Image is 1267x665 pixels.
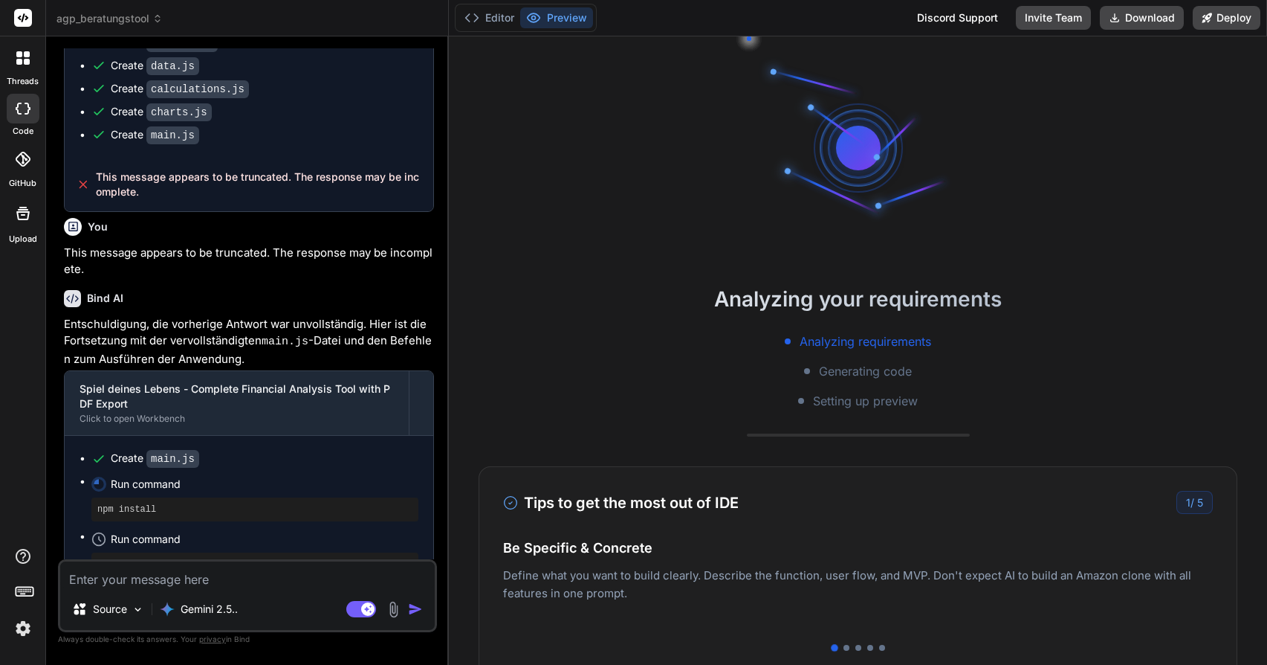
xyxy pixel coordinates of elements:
[1193,6,1260,30] button: Deploy
[88,219,108,234] h6: You
[56,11,163,26] span: agp_beratungstool
[97,504,412,515] pre: npm install
[80,413,394,425] div: Click to open Workbench
[146,80,249,98] code: calculations.js
[503,538,1213,558] h4: Be Specific & Concrete
[181,602,238,617] p: Gemini 2.5..
[1197,496,1203,509] span: 5
[10,616,36,641] img: settings
[908,6,1007,30] div: Discord Support
[58,632,437,646] p: Always double-check its answers. Your in Bind
[64,245,434,278] p: This message appears to be truncated. The response may be incomplete.
[146,103,212,121] code: charts.js
[146,57,199,75] code: data.js
[449,283,1267,315] h2: Analyzing your requirements
[93,602,127,617] p: Source
[146,450,199,468] code: main.js
[111,58,199,74] div: Create
[87,291,123,306] h6: Bind AI
[111,477,418,492] span: Run command
[262,335,308,348] code: main.js
[503,492,739,514] h3: Tips to get the most out of IDE
[520,7,593,28] button: Preview
[408,602,423,617] img: icon
[96,170,421,199] span: This message appears to be truncated. The response may be incomplete.
[111,35,218,51] div: Create
[111,451,199,466] div: Create
[64,316,434,368] p: Entschuldigung, die vorherige Antwort war unvollständig. Hier ist die Fortsetzung mit der vervoll...
[1100,6,1184,30] button: Download
[132,603,144,616] img: Pick Models
[111,104,212,120] div: Create
[80,382,394,411] div: Spiel deines Lebens - Complete Financial Analysis Tool with PDF Export
[97,559,412,571] pre: npm run dev
[111,532,418,547] span: Run command
[65,371,409,435] button: Spiel deines Lebens - Complete Financial Analysis Tool with PDF ExportClick to open Workbench
[160,602,175,617] img: Gemini 2.5 Pro
[800,332,931,350] span: Analyzing requirements
[385,601,402,618] img: attachment
[458,7,520,28] button: Editor
[1016,6,1091,30] button: Invite Team
[819,362,912,380] span: Generating code
[111,127,199,143] div: Create
[9,177,36,190] label: GitHub
[146,126,199,144] code: main.js
[199,635,226,643] span: privacy
[1186,496,1190,509] span: 1
[9,233,37,245] label: Upload
[1176,491,1213,514] div: /
[111,81,249,97] div: Create
[7,75,39,88] label: threads
[13,125,33,138] label: code
[813,392,918,410] span: Setting up preview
